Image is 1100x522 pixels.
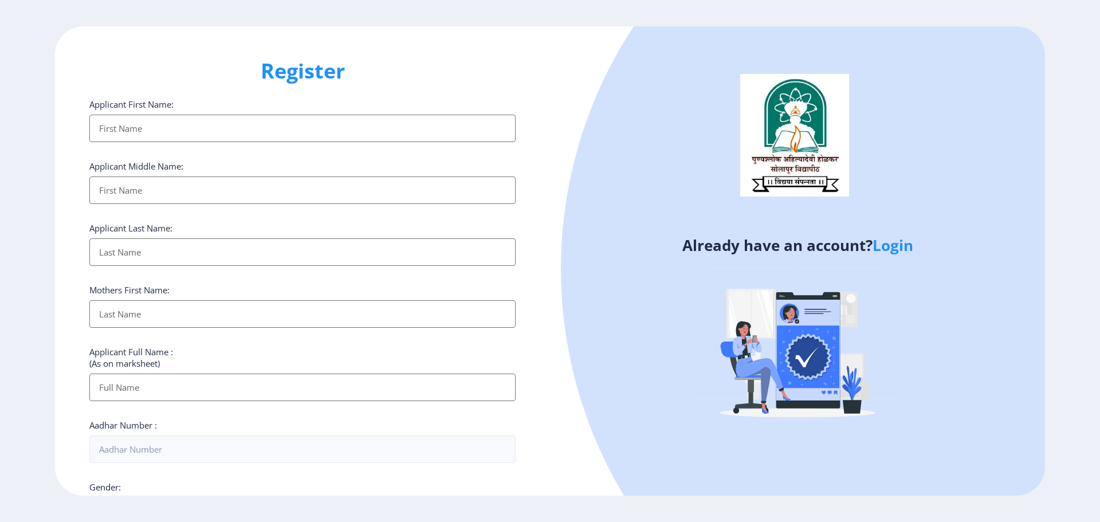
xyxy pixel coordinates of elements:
[89,435,516,463] input: Aadhar Number
[89,419,157,431] label: Aadhar Number :
[89,160,183,172] label: Applicant Middle Name:
[89,374,516,401] input: Full Name
[89,284,170,296] label: Mothers First Name:
[697,246,898,446] img: Verified-rafiki.svg
[89,115,516,142] input: First Name
[89,300,516,328] input: Last Name
[740,74,849,197] img: logo
[89,481,121,493] label: Gender:
[873,235,913,256] a: Login
[89,57,516,85] h1: Register
[89,99,174,110] label: Applicant First Name:
[89,222,172,234] label: Applicant Last Name:
[89,238,516,266] input: Last Name
[559,236,1036,254] h4: Already have an account?
[89,176,516,204] input: First Name
[89,346,173,369] label: Applicant Full Name : (As on marksheet)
